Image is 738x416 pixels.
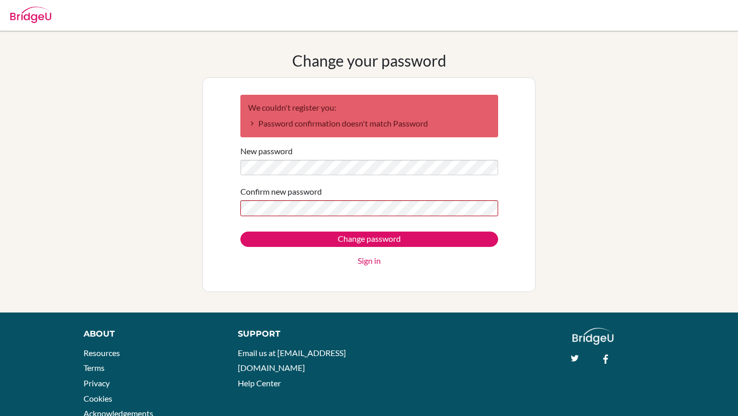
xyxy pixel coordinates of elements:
a: Help Center [238,378,281,388]
a: Terms [84,363,105,372]
div: About [84,328,215,340]
img: logo_white@2x-f4f0deed5e89b7ecb1c2cc34c3e3d731f90f0f143d5ea2071677605dd97b5244.png [572,328,614,345]
h1: Change your password [292,51,446,70]
label: Confirm new password [240,185,322,198]
img: Bridge-U [10,7,51,23]
h2: We couldn't register you: [248,102,490,112]
a: Sign in [358,255,381,267]
li: Password confirmation doesn't match Password [248,117,490,130]
a: Cookies [84,393,112,403]
a: Resources [84,348,120,358]
label: New password [240,145,293,157]
a: Email us at [EMAIL_ADDRESS][DOMAIN_NAME] [238,348,346,373]
div: Support [238,328,359,340]
a: Privacy [84,378,110,388]
input: Change password [240,232,498,247]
